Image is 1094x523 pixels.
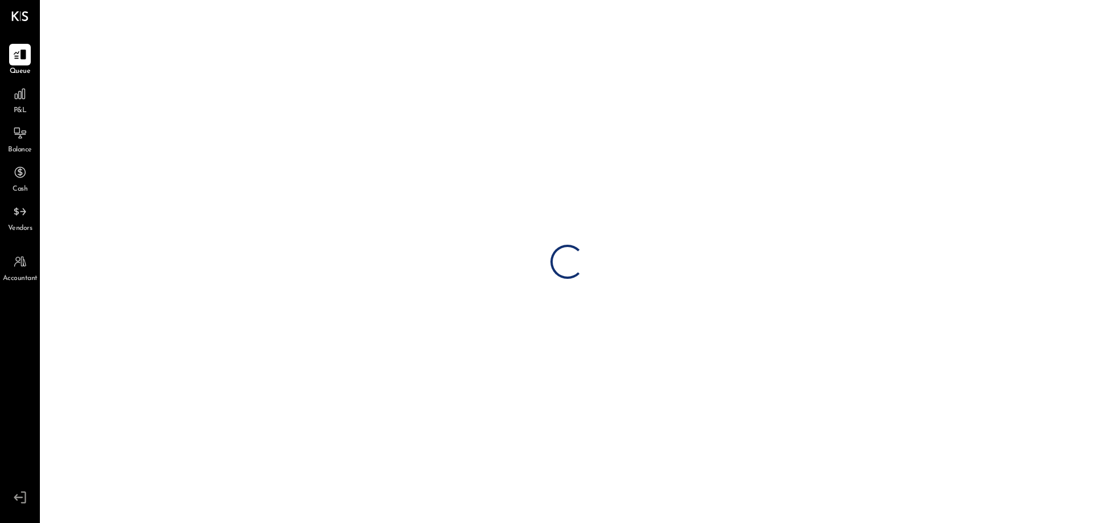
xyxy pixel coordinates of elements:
a: Accountant [1,251,39,284]
span: Accountant [3,274,38,284]
a: Queue [1,44,39,77]
a: Vendors [1,201,39,234]
a: P&L [1,83,39,116]
span: Queue [10,67,31,77]
span: P&L [14,106,27,116]
span: Vendors [8,224,32,234]
span: Balance [8,145,32,155]
span: Cash [13,184,27,195]
a: Cash [1,162,39,195]
a: Balance [1,122,39,155]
